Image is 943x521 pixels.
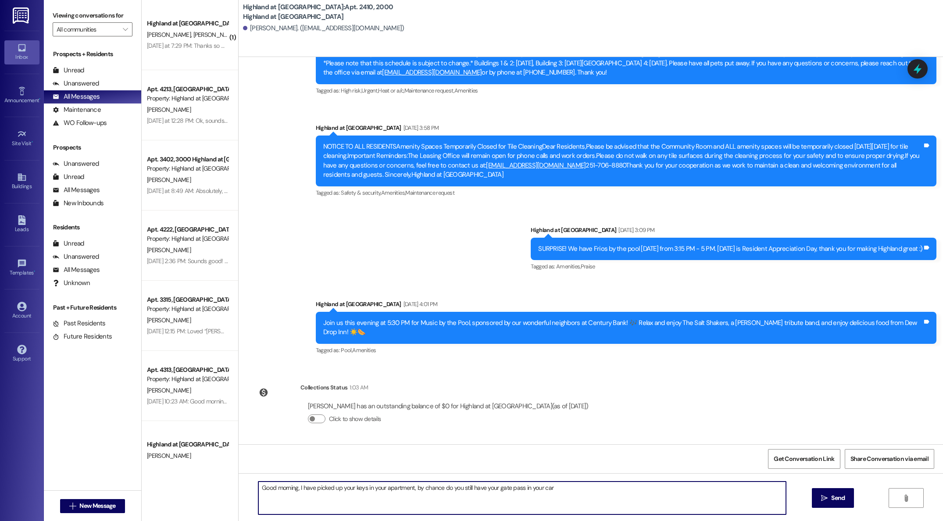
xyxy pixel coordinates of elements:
a: Buildings [4,170,39,193]
span: Pool , [341,346,352,354]
div: NOTICE TO ALL RESIDENTSAmenity Spaces Temporarily Closed for Tile CleaningDear Residents,Please b... [323,142,922,180]
button: Share Conversation via email [845,449,934,469]
textarea: Good morning, I have picked up your keys in your apartment, by chance do you still have your gate... [258,482,786,514]
div: Property: Highland at [GEOGRAPHIC_DATA] [147,304,228,314]
div: Apt. 3315, [GEOGRAPHIC_DATA] at [GEOGRAPHIC_DATA] [147,295,228,304]
input: All communities [57,22,118,36]
a: Support [4,342,39,366]
span: [PERSON_NAME] [147,246,191,254]
div: Unread [53,66,84,75]
div: Maintenance [53,105,101,114]
span: • [39,96,40,102]
div: Unread [53,172,84,182]
div: New Inbounds [53,199,104,208]
div: Prospects [44,143,141,152]
div: Apt. 4213, [GEOGRAPHIC_DATA] at [GEOGRAPHIC_DATA] [147,85,228,94]
div: [DATE] at 12:28 PM: Ok, sounds great. [147,117,240,125]
div: Tagged as: [531,260,936,273]
button: Send [812,488,854,508]
div: Collections Status [300,383,347,392]
span: • [32,139,33,145]
div: Property: Highland at [GEOGRAPHIC_DATA] [147,375,228,384]
a: [EMAIL_ADDRESS][DOMAIN_NAME] [486,161,586,170]
span: Praise [581,263,595,270]
div: [DATE] 12:15 PM: Loved “[PERSON_NAME] (Highland at [GEOGRAPHIC_DATA]): Since we…” [147,327,372,335]
span: Urgent , [361,87,378,94]
div: Highland at [GEOGRAPHIC_DATA] [316,300,936,312]
b: Highland at [GEOGRAPHIC_DATA]: Apt. 2410, 2000 Highland at [GEOGRAPHIC_DATA] [243,3,418,21]
div: Property: Highland at [GEOGRAPHIC_DATA] [147,94,228,103]
div: All Messages [53,92,100,101]
div: Future Residents [53,332,112,341]
span: [PERSON_NAME] [147,31,193,39]
i:  [69,503,76,510]
div: Prospects + Residents [44,50,141,59]
div: Unanswered [53,252,99,261]
span: Amenities , [556,263,581,270]
div: Apt. 4222, [GEOGRAPHIC_DATA] at [GEOGRAPHIC_DATA] [147,225,228,234]
div: Past Residents [53,319,106,328]
i:  [123,26,128,33]
div: [DATE] 10:23 AM: Good morning [PERSON_NAME], we received a package for you. [147,397,354,405]
div: Unanswered [53,79,99,88]
div: Apt. 4313, [GEOGRAPHIC_DATA] at [GEOGRAPHIC_DATA] [147,365,228,375]
div: Unanswered [53,159,99,168]
div: [DATE] at 7:29 PM: Thanks so much [PERSON_NAME]! We promise we haven't forgotten and will look at... [147,42,448,50]
div: Residents [44,223,141,232]
div: All Messages [53,265,100,275]
div: Property: Highland at [GEOGRAPHIC_DATA] [147,164,228,173]
button: Get Conversation Link [768,449,840,469]
span: [PERSON_NAME] [147,316,191,324]
span: Maintenance request , [404,87,454,94]
span: Send [831,493,845,503]
div: WO Follow-ups [53,118,107,128]
a: Leads [4,213,39,236]
div: All Messages [53,186,100,195]
span: High risk , [341,87,361,94]
div: Highland at [GEOGRAPHIC_DATA] [316,123,936,136]
div: 1:03 AM [347,383,368,392]
a: Templates • [4,256,39,280]
span: Amenities [352,346,376,354]
label: Click to show details [329,414,381,424]
span: New Message [79,501,115,510]
span: Share Conversation via email [850,454,929,464]
span: Get Conversation Link [774,454,834,464]
div: Unknown [53,278,90,288]
div: Hello! As a friendly reminder, we will enter units to change air filters and place AC drain table... [323,49,922,77]
div: Tagged as: [316,344,936,357]
div: SURPRISE! We have Frios by the pool [DATE] from 3:15 PM - 5 PM. [DATE] is Resident Appreciation D... [538,244,922,253]
div: Tagged as: [316,186,936,199]
div: Property: Highland at [GEOGRAPHIC_DATA] [147,234,228,243]
div: Highland at [GEOGRAPHIC_DATA] [531,225,936,238]
span: [PERSON_NAME] [147,452,191,460]
div: Past + Future Residents [44,303,141,312]
div: [DATE] 4:01 PM [401,300,438,309]
div: [PERSON_NAME]. ([EMAIL_ADDRESS][DOMAIN_NAME]) [243,24,404,33]
div: [PERSON_NAME] has an outstanding balance of $0 for Highland at [GEOGRAPHIC_DATA] (as of [DATE]) [308,402,589,411]
span: Maintenance request [405,189,454,196]
a: Inbox [4,40,39,64]
div: [DATE] 3:09 PM [616,225,654,235]
span: [PERSON_NAME] [193,31,237,39]
a: [EMAIL_ADDRESS][DOMAIN_NAME] [382,68,482,77]
div: Highland at [GEOGRAPHIC_DATA] [147,440,228,449]
div: [DATE] 3:58 PM [401,123,439,132]
div: Highland at [GEOGRAPHIC_DATA] [147,19,228,28]
span: Amenities , [381,189,406,196]
span: Amenities [454,87,478,94]
span: [PERSON_NAME] [147,106,191,114]
span: Heat or a/c , [378,87,404,94]
a: Site Visit • [4,127,39,150]
div: Tagged as: [316,84,936,97]
a: Account [4,299,39,323]
span: • [34,268,35,275]
div: [DATE] at 8:49 AM: Absolutely, let us know if you need anything else :) Have a great [DATE]. [147,187,375,195]
span: [PERSON_NAME] [147,386,191,394]
span: Safety & security , [341,189,381,196]
i:  [821,495,828,502]
div: Join us this evening at 5:30 PM for Music by the Pool, sponsored by our wonderful neighbors at Ce... [323,318,922,337]
span: [PERSON_NAME] [147,176,191,184]
div: [DATE] 2:36 PM: Sounds good! Since our office will be closed, please leave your key fobs, mailbox... [147,257,651,265]
button: New Message [60,499,125,513]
